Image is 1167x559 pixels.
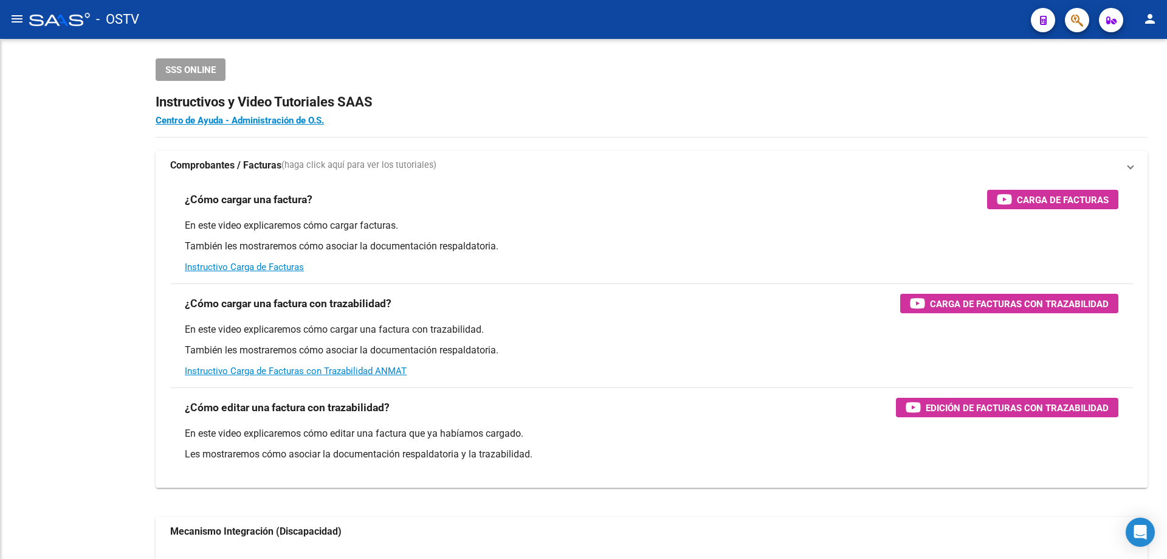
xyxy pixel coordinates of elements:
span: Carga de Facturas con Trazabilidad [930,296,1109,311]
strong: Mecanismo Integración (Discapacidad) [170,525,342,538]
p: También les mostraremos cómo asociar la documentación respaldatoria. [185,344,1118,357]
p: En este video explicaremos cómo cargar facturas. [185,219,1118,232]
div: Open Intercom Messenger [1126,518,1155,547]
span: Carga de Facturas [1017,192,1109,207]
span: Edición de Facturas con Trazabilidad [926,400,1109,415]
p: En este video explicaremos cómo cargar una factura con trazabilidad. [185,323,1118,336]
h3: ¿Cómo cargar una factura? [185,191,312,208]
p: También les mostraremos cómo asociar la documentación respaldatoria. [185,240,1118,253]
h2: Instructivos y Video Tutoriales SAAS [156,91,1148,114]
button: Edición de Facturas con Trazabilidad [896,398,1118,417]
p: En este video explicaremos cómo editar una factura que ya habíamos cargado. [185,427,1118,440]
button: Carga de Facturas con Trazabilidad [900,294,1118,313]
mat-icon: menu [10,12,24,26]
span: SSS ONLINE [165,64,216,75]
button: SSS ONLINE [156,58,225,81]
div: Comprobantes / Facturas(haga click aquí para ver los tutoriales) [156,180,1148,488]
mat-icon: person [1143,12,1157,26]
span: - OSTV [96,6,139,33]
a: Instructivo Carga de Facturas con Trazabilidad ANMAT [185,366,407,377]
h3: ¿Cómo editar una factura con trazabilidad? [185,399,390,416]
h3: ¿Cómo cargar una factura con trazabilidad? [185,295,391,312]
mat-expansion-panel-header: Comprobantes / Facturas(haga click aquí para ver los tutoriales) [156,151,1148,180]
button: Carga de Facturas [987,190,1118,209]
p: Les mostraremos cómo asociar la documentación respaldatoria y la trazabilidad. [185,448,1118,461]
span: (haga click aquí para ver los tutoriales) [281,159,436,172]
strong: Comprobantes / Facturas [170,159,281,172]
a: Centro de Ayuda - Administración de O.S. [156,115,324,126]
a: Instructivo Carga de Facturas [185,262,304,273]
mat-expansion-panel-header: Mecanismo Integración (Discapacidad) [156,517,1148,546]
